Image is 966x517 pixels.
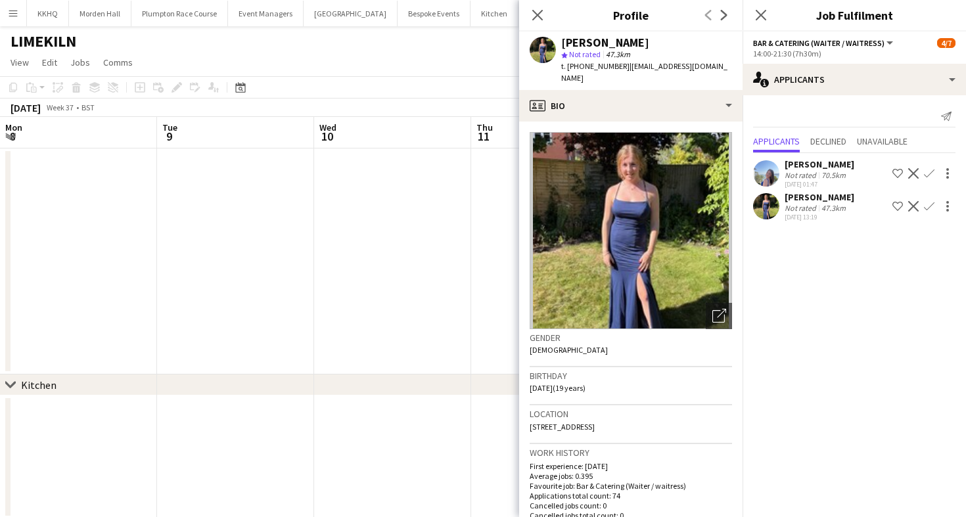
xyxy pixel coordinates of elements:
[603,49,633,59] span: 47.3km
[37,54,62,71] a: Edit
[530,370,732,382] h3: Birthday
[228,1,304,26] button: Event Managers
[530,461,732,471] p: First experience: [DATE]
[530,132,732,329] img: Crew avatar or photo
[785,158,854,170] div: [PERSON_NAME]
[11,101,41,114] div: [DATE]
[743,7,966,24] h3: Job Fulfilment
[81,102,95,112] div: BST
[27,1,69,26] button: KKHQ
[98,54,138,71] a: Comms
[743,64,966,95] div: Applicants
[819,203,848,213] div: 47.3km
[530,345,608,355] span: [DEMOGRAPHIC_DATA]
[530,491,732,501] p: Applications total count: 74
[131,1,228,26] button: Plumpton Race Course
[530,408,732,420] h3: Location
[474,129,493,144] span: 11
[706,303,732,329] div: Open photos pop-in
[11,56,29,68] span: View
[70,56,90,68] span: Jobs
[65,54,95,71] a: Jobs
[561,61,727,83] span: | [EMAIL_ADDRESS][DOMAIN_NAME]
[810,137,846,146] span: Declined
[753,38,885,48] span: Bar & Catering (Waiter / waitress)
[530,481,732,491] p: Favourite job: Bar & Catering (Waiter / waitress)
[11,32,76,51] h1: LIMEKILN
[5,54,34,71] a: View
[103,56,133,68] span: Comms
[530,471,732,481] p: Average jobs: 0.395
[785,170,819,180] div: Not rated
[21,378,57,392] div: Kitchen
[398,1,471,26] button: Bespoke Events
[519,7,743,24] h3: Profile
[3,129,22,144] span: 8
[785,203,819,213] div: Not rated
[530,447,732,459] h3: Work history
[530,501,732,510] p: Cancelled jobs count: 0
[785,213,854,221] div: [DATE] 13:19
[471,1,518,26] button: Kitchen
[518,1,574,26] button: Hickstead
[530,383,586,393] span: [DATE] (19 years)
[569,49,601,59] span: Not rated
[753,38,895,48] button: Bar & Catering (Waiter / waitress)
[43,102,76,112] span: Week 37
[530,422,595,432] span: [STREET_ADDRESS]
[304,1,398,26] button: [GEOGRAPHIC_DATA]
[561,37,649,49] div: [PERSON_NAME]
[561,61,630,71] span: t. [PHONE_NUMBER]
[162,122,177,133] span: Tue
[317,129,336,144] span: 10
[530,332,732,344] h3: Gender
[519,90,743,122] div: Bio
[857,137,908,146] span: Unavailable
[319,122,336,133] span: Wed
[42,56,57,68] span: Edit
[160,129,177,144] span: 9
[785,180,854,189] div: [DATE] 01:47
[819,170,848,180] div: 70.5km
[785,191,854,203] div: [PERSON_NAME]
[753,49,955,58] div: 14:00-21:30 (7h30m)
[753,137,800,146] span: Applicants
[5,122,22,133] span: Mon
[476,122,493,133] span: Thu
[69,1,131,26] button: Morden Hall
[937,38,955,48] span: 4/7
